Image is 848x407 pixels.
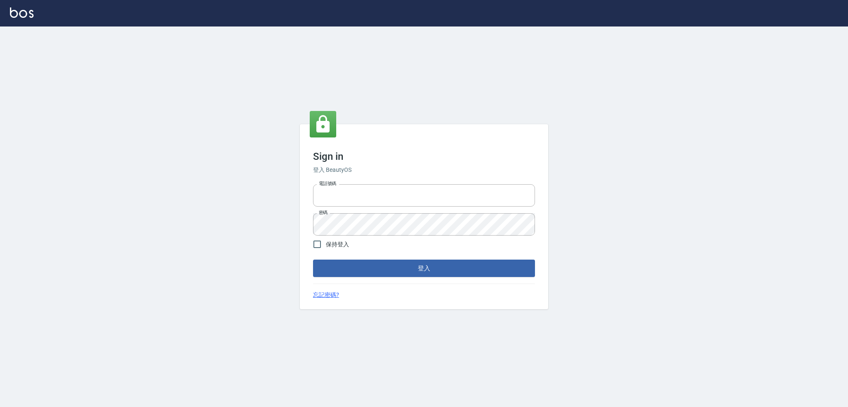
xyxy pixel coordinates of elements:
[313,151,535,162] h3: Sign in
[313,260,535,277] button: 登入
[10,7,34,18] img: Logo
[319,210,328,216] label: 密碼
[313,166,535,174] h6: 登入 BeautyOS
[326,240,349,249] span: 保持登入
[313,291,339,299] a: 忘記密碼?
[319,181,336,187] label: 電話號碼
